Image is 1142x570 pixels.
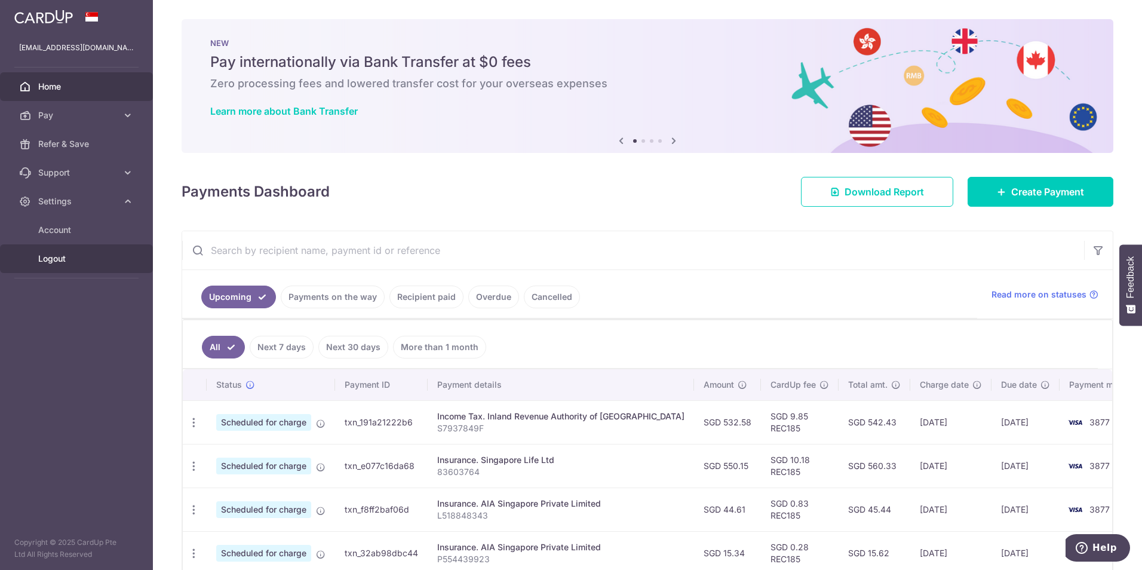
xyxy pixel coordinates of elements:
[182,231,1084,269] input: Search by recipient name, payment id or reference
[38,224,117,236] span: Account
[210,38,1085,48] p: NEW
[524,286,580,308] a: Cancelled
[38,109,117,121] span: Pay
[281,286,385,308] a: Payments on the way
[920,379,969,391] span: Charge date
[770,379,816,391] span: CardUp fee
[210,105,358,117] a: Learn more about Bank Transfer
[1063,415,1087,430] img: Bank Card
[1119,244,1142,326] button: Feedback - Show survey
[38,81,117,93] span: Home
[848,379,888,391] span: Total amt.
[216,501,311,518] span: Scheduled for charge
[761,488,839,531] td: SGD 0.83 REC185
[335,369,428,400] th: Payment ID
[910,444,991,488] td: [DATE]
[910,400,991,444] td: [DATE]
[216,458,311,474] span: Scheduled for charge
[202,336,245,358] a: All
[761,444,839,488] td: SGD 10.18 REC185
[14,10,73,24] img: CardUp
[694,444,761,488] td: SGD 550.15
[991,289,1086,301] span: Read more on statuses
[38,167,117,179] span: Support
[839,444,910,488] td: SGD 560.33
[437,498,684,510] div: Insurance. AIA Singapore Private Limited
[1125,256,1136,298] span: Feedback
[968,177,1113,207] a: Create Payment
[201,286,276,308] a: Upcoming
[761,400,839,444] td: SGD 9.85 REC185
[250,336,314,358] a: Next 7 days
[1063,502,1087,517] img: Bank Card
[318,336,388,358] a: Next 30 days
[393,336,486,358] a: More than 1 month
[910,488,991,531] td: [DATE]
[1063,546,1087,560] img: Bank Card
[210,76,1085,91] h6: Zero processing fees and lowered transfer cost for your overseas expenses
[991,488,1060,531] td: [DATE]
[38,253,117,265] span: Logout
[437,422,684,434] p: S7937849F
[437,410,684,422] div: Income Tax. Inland Revenue Authority of [GEOGRAPHIC_DATA]
[437,541,684,553] div: Insurance. AIA Singapore Private Limited
[437,510,684,522] p: L518848343
[19,42,134,54] p: [EMAIL_ADDRESS][DOMAIN_NAME]
[38,138,117,150] span: Refer & Save
[1001,379,1037,391] span: Due date
[389,286,463,308] a: Recipient paid
[991,444,1060,488] td: [DATE]
[694,488,761,531] td: SGD 44.61
[839,488,910,531] td: SGD 45.44
[845,185,924,199] span: Download Report
[428,369,694,400] th: Payment details
[437,466,684,478] p: 83603764
[694,400,761,444] td: SGD 532.58
[335,400,428,444] td: txn_191a21222b6
[991,289,1098,301] a: Read more on statuses
[1089,417,1110,427] span: 3877
[437,454,684,466] div: Insurance. Singapore Life Ltd
[216,414,311,431] span: Scheduled for charge
[210,53,1085,72] h5: Pay internationally via Bank Transfer at $0 fees
[801,177,953,207] a: Download Report
[1089,461,1110,471] span: 3877
[335,444,428,488] td: txn_e077c16da68
[437,553,684,565] p: P554439923
[182,19,1113,153] img: Bank transfer banner
[1063,459,1087,473] img: Bank Card
[704,379,734,391] span: Amount
[335,488,428,531] td: txn_f8ff2baf06d
[1011,185,1084,199] span: Create Payment
[182,181,330,203] h4: Payments Dashboard
[1066,534,1130,564] iframe: Opens a widget where you can find more information
[216,379,242,391] span: Status
[1089,504,1110,514] span: 3877
[216,545,311,562] span: Scheduled for charge
[991,400,1060,444] td: [DATE]
[468,286,519,308] a: Overdue
[839,400,910,444] td: SGD 542.43
[38,195,117,207] span: Settings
